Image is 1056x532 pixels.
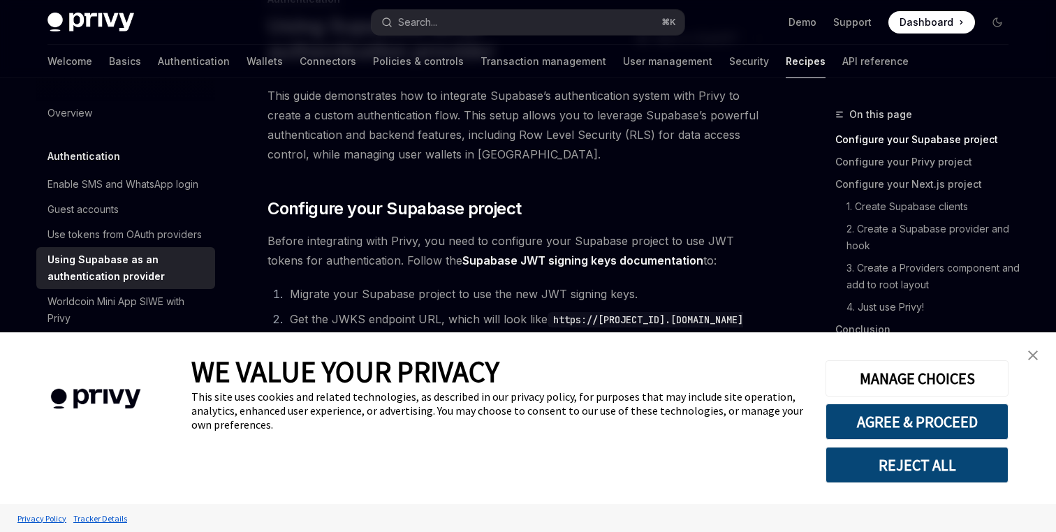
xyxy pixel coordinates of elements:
a: User management [623,45,712,78]
a: Using Supabase as an authentication provider [36,247,215,289]
a: Privacy Policy [14,506,70,531]
a: API reference [842,45,909,78]
a: Worldcoin Mini App SIWE with Privy [36,289,215,331]
img: company logo [21,369,170,429]
div: Search... [398,14,437,31]
button: AGREE & PROCEED [826,404,1009,440]
a: Guest accounts [36,197,215,222]
a: Configure your Supabase project [835,128,1020,151]
a: Transaction management [481,45,606,78]
a: 3. Create a Providers component and add to root layout [835,257,1020,296]
a: Wallets [247,45,283,78]
div: Use tokens from OAuth providers [47,226,202,243]
span: WE VALUE YOUR PRIVACY [191,353,499,390]
h5: Authentication [47,148,120,165]
span: On this page [849,106,912,123]
a: Authentication [158,45,230,78]
span: ⌘ K [661,17,676,28]
span: Before integrating with Privy, you need to configure your Supabase project to use JWT tokens for ... [267,231,771,270]
a: Configure your Privy project [835,151,1020,173]
a: Conclusion [835,318,1020,341]
img: dark logo [47,13,134,32]
a: Recipes [786,45,826,78]
button: MANAGE CHOICES [826,360,1009,397]
div: Using Supabase as an authentication provider [47,251,207,285]
a: 4. Just use Privy! [835,296,1020,318]
div: Overview [47,105,92,121]
a: Configure your Next.js project [835,173,1020,195]
a: Dashboard [888,11,975,34]
img: close banner [1028,350,1038,360]
a: Support [833,15,872,29]
button: Search...⌘K [372,10,684,35]
a: Welcome [47,45,92,78]
div: This site uses cookies and related technologies, as described in our privacy policy, for purposes... [191,390,805,431]
li: Migrate your Supabase project to use the new JWT signing keys. [286,284,771,304]
span: Dashboard [900,15,953,29]
div: Guest accounts [47,201,119,218]
a: Basics [109,45,141,78]
span: Configure your Supabase project [267,198,521,220]
a: Overview [36,101,215,126]
span: This guide demonstrates how to integrate Supabase’s authentication system with Privy to create a ... [267,86,771,164]
a: 1. Create Supabase clients [835,195,1020,218]
a: close banner [1019,341,1047,369]
div: Worldcoin Mini App SIWE with Privy [47,293,207,327]
button: Toggle dark mode [986,11,1009,34]
div: Enable SMS and WhatsApp login [47,176,198,193]
a: Use tokens from OAuth providers [36,222,215,247]
li: Get the JWKS endpoint URL, which will look like . [286,309,771,348]
a: Demo [789,15,816,29]
a: Mocking tokens for testing [36,331,215,356]
button: REJECT ALL [826,447,1009,483]
a: Security [729,45,769,78]
a: Enable SMS and WhatsApp login [36,172,215,197]
a: 2. Create a Supabase provider and hook [835,218,1020,257]
a: Tracker Details [70,506,131,531]
a: Policies & controls [373,45,464,78]
a: Supabase JWT signing keys documentation [462,253,703,268]
a: Connectors [300,45,356,78]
